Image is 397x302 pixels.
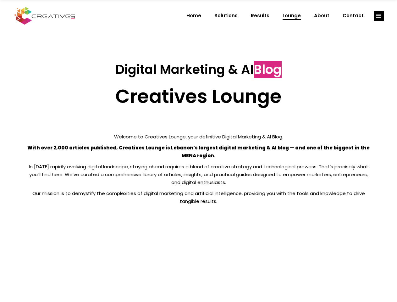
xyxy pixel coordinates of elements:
[283,8,301,24] span: Lounge
[251,8,269,24] span: Results
[26,62,372,77] h3: Digital Marketing & AI
[13,6,77,25] img: Creatives
[214,8,238,24] span: Solutions
[343,8,364,24] span: Contact
[27,144,370,159] strong: With over 2,000 articles published, Creatives Lounge is Lebanon’s largest digital marketing & AI ...
[374,11,384,21] a: link
[26,189,372,205] p: Our mission is to demystify the complexities of digital marketing and artificial intelligence, pr...
[254,61,282,78] span: Blog
[314,8,329,24] span: About
[307,8,336,24] a: About
[276,8,307,24] a: Lounge
[186,8,201,24] span: Home
[26,133,372,141] p: Welcome to Creatives Lounge, your definitive Digital Marketing & AI Blog.
[26,163,372,186] p: In [DATE] rapidly evolving digital landscape, staying ahead requires a blend of creative strategy...
[180,8,208,24] a: Home
[208,8,244,24] a: Solutions
[244,8,276,24] a: Results
[26,85,372,108] h2: Creatives Lounge
[336,8,370,24] a: Contact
